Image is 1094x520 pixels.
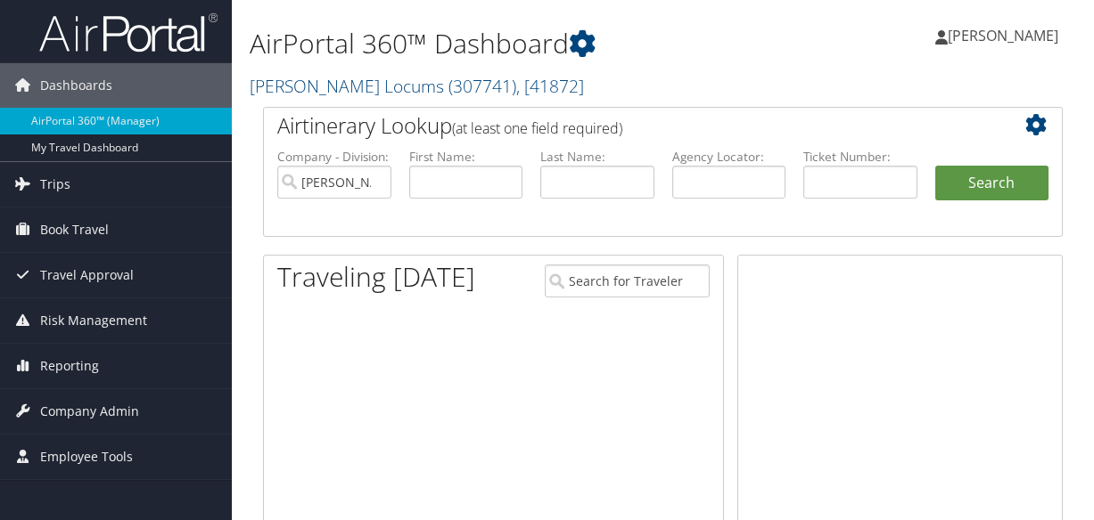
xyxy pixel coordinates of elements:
[948,26,1058,45] span: [PERSON_NAME]
[672,148,786,166] label: Agency Locator:
[935,166,1049,201] button: Search
[277,110,982,141] h2: Airtinerary Lookup
[935,9,1076,62] a: [PERSON_NAME]
[40,162,70,207] span: Trips
[40,207,109,252] span: Book Travel
[39,12,218,53] img: airportal-logo.png
[40,344,99,388] span: Reporting
[250,74,584,98] a: [PERSON_NAME] Locums
[40,389,139,434] span: Company Admin
[409,148,523,166] label: First Name:
[40,435,133,479] span: Employee Tools
[40,298,147,343] span: Risk Management
[277,258,475,296] h1: Traveling [DATE]
[545,264,710,297] input: Search for Traveler
[452,118,622,138] span: (at least one field required)
[250,25,801,62] h1: AirPortal 360™ Dashboard
[540,148,654,166] label: Last Name:
[803,148,917,166] label: Ticket Number:
[516,74,584,98] span: , [ 41872 ]
[277,148,391,166] label: Company - Division:
[40,63,112,108] span: Dashboards
[40,253,134,297] span: Travel Approval
[448,74,516,98] span: ( 307741 )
